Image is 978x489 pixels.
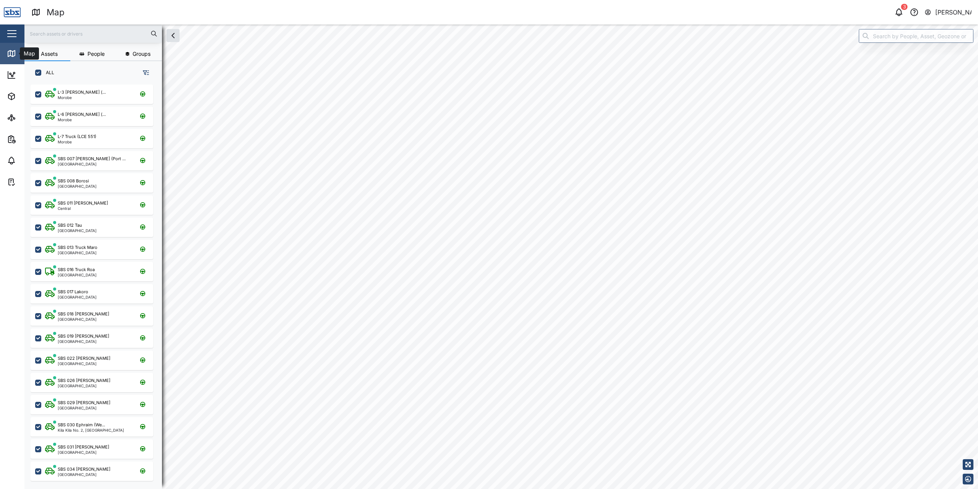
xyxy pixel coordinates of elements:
div: Map [47,6,65,19]
label: ALL [41,70,54,76]
div: L-7 Truck (LCE 551) [58,133,96,140]
div: grid [31,82,162,483]
div: Map [20,49,37,58]
div: Assets [20,92,44,101]
div: Morobe [58,140,96,144]
div: [PERSON_NAME] [935,8,972,17]
button: [PERSON_NAME] [924,7,972,18]
div: SBS 030 Ephraim (We... [58,422,105,428]
div: [GEOGRAPHIC_DATA] [58,340,109,343]
div: Kila Kila No. 2, [GEOGRAPHIC_DATA] [58,428,124,432]
div: L-6 [PERSON_NAME] (... [58,111,106,118]
div: SBS 017 Lakoro [58,289,88,295]
div: [GEOGRAPHIC_DATA] [58,362,110,366]
div: [GEOGRAPHIC_DATA] [58,384,110,388]
div: [GEOGRAPHIC_DATA] [58,473,110,476]
div: SBS 026 [PERSON_NAME] [58,377,110,384]
span: Assets [41,51,58,57]
img: Main Logo [4,4,21,21]
input: Search assets or drivers [29,28,157,39]
div: [GEOGRAPHIC_DATA] [58,229,97,232]
div: SBS 012 Tau [58,222,82,229]
span: Groups [133,51,151,57]
div: SBS 011 [PERSON_NAME] [58,200,108,206]
div: Tasks [20,178,41,186]
div: SBS 022 [PERSON_NAME] [58,355,110,362]
div: [GEOGRAPHIC_DATA] [58,162,126,166]
div: SBS 034 [PERSON_NAME] [58,466,110,473]
div: Dashboard [20,71,54,79]
div: [GEOGRAPHIC_DATA] [58,317,109,321]
div: SBS 018 [PERSON_NAME] [58,311,109,317]
input: Search by People, Asset, Geozone or Place [859,29,973,43]
div: SBS 016 Truck Roa [58,266,95,273]
canvas: Map [24,24,978,489]
div: 3 [901,4,908,10]
div: SBS 029 [PERSON_NAME] [58,400,110,406]
div: Morobe [58,96,106,99]
div: SBS 008 Borosi [58,178,89,184]
div: Central [58,206,108,210]
div: Morobe [58,118,106,122]
div: SBS 013 Truck Maro [58,244,97,251]
div: [GEOGRAPHIC_DATA] [58,273,97,277]
div: Sites [20,114,38,122]
div: [GEOGRAPHIC_DATA] [58,406,110,410]
div: SBS 019 [PERSON_NAME] [58,333,109,340]
div: Alarms [20,156,44,165]
div: SBS 007 [PERSON_NAME] (Port ... [58,156,126,162]
div: [GEOGRAPHIC_DATA] [58,450,109,454]
div: [GEOGRAPHIC_DATA] [58,251,97,255]
div: L-3 [PERSON_NAME] (... [58,89,106,96]
div: [GEOGRAPHIC_DATA] [58,295,97,299]
span: People [87,51,105,57]
div: [GEOGRAPHIC_DATA] [58,184,97,188]
div: Reports [20,135,46,143]
div: SBS 031 [PERSON_NAME] [58,444,109,450]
